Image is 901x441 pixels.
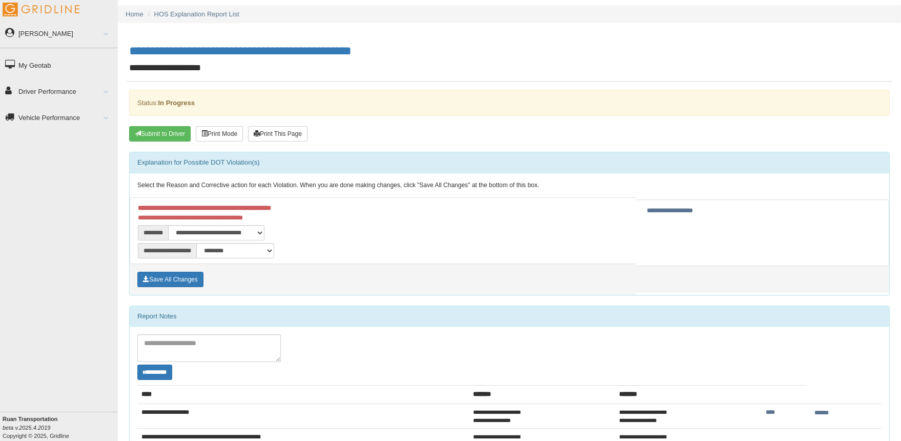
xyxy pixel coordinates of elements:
button: Print Mode [196,126,243,142]
i: beta v.2025.4.2019 [3,425,50,431]
button: Submit To Driver [129,126,191,142]
div: Copyright © 2025, Gridline [3,415,118,440]
strong: In Progress [158,99,195,107]
div: Explanation for Possible DOT Violation(s) [130,152,889,173]
button: Change Filter Options [137,365,172,380]
img: Gridline [3,3,79,16]
div: Select the Reason and Corrective action for each Violation. When you are done making changes, cli... [130,173,889,198]
a: HOS Explanation Report List [154,10,239,18]
div: Status: [129,90,890,116]
b: Ruan Transportation [3,416,58,422]
button: Print This Page [248,126,308,142]
a: Home [126,10,144,18]
div: Report Notes [130,306,889,327]
button: Save [137,272,203,287]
